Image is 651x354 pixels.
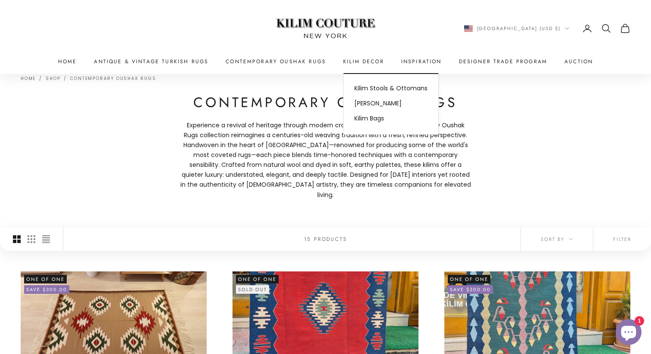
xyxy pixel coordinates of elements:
button: Change country or currency [464,25,570,32]
button: Sort by [521,228,593,251]
a: Antique & Vintage Turkish Rugs [94,57,208,66]
on-sale-badge: Save $300.00 [448,285,493,294]
a: Designer Trade Program [459,57,548,66]
a: Kilim Stools & Ottomans [344,81,438,96]
span: One of One [24,275,67,283]
sold-out-badge: Sold out [236,285,269,294]
p: 15 products [304,234,347,243]
h1: Contemporary Oushak Rugs [179,94,472,112]
button: Switch to smaller product images [28,228,35,251]
nav: Primary navigation [21,57,630,66]
a: Kilim Bags [344,111,438,126]
span: [GEOGRAPHIC_DATA] (USD $) [477,25,561,32]
span: One of One [448,275,490,283]
p: Experience a revival of heritage through modern craftsmanship. Our Contemporary Oushak Rugs colle... [179,120,472,200]
a: [PERSON_NAME] [344,96,438,111]
on-sale-badge: Save $300.00 [24,285,69,294]
a: Home [58,57,77,66]
inbox-online-store-chat: Shopify online store chat [613,319,644,347]
nav: Secondary navigation [464,23,631,34]
img: Logo of Kilim Couture New York [272,8,379,49]
nav: Breadcrumb [21,75,156,81]
a: Shop [46,75,60,82]
button: Switch to larger product images [13,228,21,251]
summary: Kilim Decor [343,57,384,66]
a: Home [21,75,36,82]
button: Filter [593,228,651,251]
a: Contemporary Oushak Rugs [70,75,156,82]
img: United States [464,25,473,32]
a: Inspiration [401,57,442,66]
span: One of One [236,275,279,283]
button: Switch to compact product images [42,228,50,251]
span: Sort by [541,235,573,243]
a: Contemporary Oushak Rugs [226,57,326,66]
a: Auction [564,57,593,66]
